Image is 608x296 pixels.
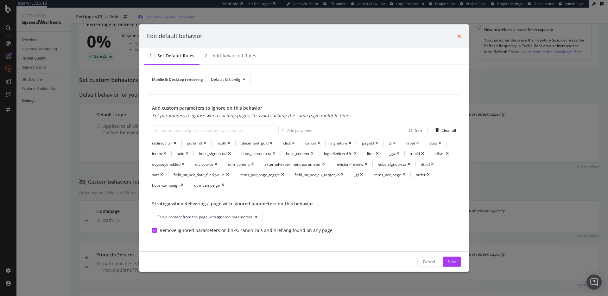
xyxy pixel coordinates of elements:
div: Open Intercom Messenger [586,274,602,290]
div: times [270,141,273,145]
div: external-experiment-parameter [264,161,321,167]
div: limit [367,151,375,156]
button: Add parameter [279,125,314,135]
div: Strategy when delivering a page with ignored parameters on this behavior [152,201,456,207]
div: times [396,152,399,156]
div: times [376,152,379,156]
div: utm_campaign [194,182,220,188]
div: times [186,152,188,156]
div: modal [139,24,469,272]
div: times [402,173,405,177]
div: sort [152,172,159,177]
div: times [341,173,344,177]
button: Clear all [433,125,456,135]
div: times [317,141,320,145]
span: Default JS Config [211,76,240,82]
div: times [227,141,230,145]
div: times [273,152,275,156]
div: _ga [389,151,395,156]
div: times [375,141,378,145]
div: times [408,162,410,166]
div: odysseyEnabled [152,161,180,167]
span: Remove ignored parameters on links, canonicals and hreflang found on any page [160,227,332,234]
div: Add advanced rules [212,52,256,59]
div: dtt_source [195,161,213,167]
div: times [421,152,424,156]
button: Default JS Config [206,74,251,84]
div: Cancel [423,259,435,264]
input: List parameters to ignore, separated by a comma [152,125,279,135]
div: Sort [415,127,422,133]
div: Set default rules [157,52,194,59]
div: placement_guid [241,140,269,146]
div: times [322,162,325,166]
div: times [182,162,185,166]
div: Next [448,259,456,264]
div: times [416,141,419,145]
div: times [431,162,434,166]
div: hubs_signup-url [199,151,227,156]
div: portal_id [187,140,202,146]
div: times [181,183,184,187]
div: field_nir_sec_cik_target_id [294,172,339,177]
div: times [226,173,229,177]
div: hsutk [217,140,226,146]
div: loginRedirectUrl [324,151,352,156]
div: times [457,32,461,40]
div: times [251,162,254,166]
div: ts [389,140,392,146]
div: redirect_url [152,140,172,146]
div: Add custom parameters to ignore on this behavior [152,105,351,111]
div: Clear all [441,127,456,133]
div: times [311,152,313,156]
button: Serve content from the page with ignored parameters [152,212,263,222]
div: canon [305,140,316,146]
div: click [283,140,291,146]
button: Cancel [417,256,440,267]
div: Add parameter [287,127,314,133]
div: field_nir_sec_date_filed_value [174,172,225,177]
div: Edit default behavior [147,32,202,40]
div: pageId [362,140,374,146]
div: items_per_page [373,172,401,177]
div: times [215,162,218,166]
div: times [446,152,449,156]
div: times [203,141,206,145]
div: times [360,173,363,177]
div: times [364,162,367,166]
div: hubs_campaign [152,182,180,188]
div: intent [152,151,162,156]
div: times [354,152,357,156]
div: times [174,141,176,145]
div: step [429,140,437,146]
div: times [438,141,441,145]
div: revisionPreview [335,161,363,167]
span: Serve content from the page with ignored parameters [157,214,252,220]
div: Mobile & Desktop rendering [152,76,203,82]
div: times [160,173,163,177]
div: uuid [177,151,184,156]
div: Set parameters to ignore when caching pages, to avoid caching the same page multiple times [152,113,351,119]
div: signature [331,140,347,146]
div: hubs_signup-cta [378,161,406,167]
div: times [393,141,396,145]
div: hubs_content-cta [241,151,271,156]
div: times [221,183,224,187]
div: utm_content [228,161,250,167]
div: items_per_page_toggle [239,172,280,177]
div: hubs_content [286,151,309,156]
div: dtbId [421,161,430,167]
div: 2 [205,52,207,59]
div: times [228,152,231,156]
div: label [406,140,415,146]
div: times [281,173,284,177]
div: offset [434,151,445,156]
div: times [292,141,295,145]
div: 1 [149,52,152,59]
div: times [163,152,166,156]
button: Next [443,256,461,267]
div: trialId [410,151,420,156]
div: times [349,141,351,145]
div: times [427,173,430,177]
div: _gl [354,172,359,177]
